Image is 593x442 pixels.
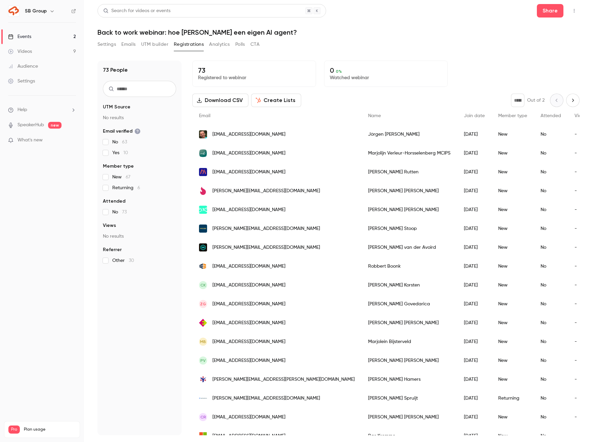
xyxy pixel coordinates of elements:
span: Plan usage [24,427,76,432]
span: MB [200,339,206,345]
div: [PERSON_NAME] Spruijt [361,389,457,408]
span: [EMAIL_ADDRESS][DOMAIN_NAME] [212,433,285,440]
span: New [112,174,130,180]
span: Attended [541,113,561,118]
span: No [112,139,127,145]
div: No [534,370,568,389]
span: Member type [103,163,134,170]
div: [DATE] [457,257,491,276]
span: Member type [498,113,527,118]
span: [EMAIL_ADDRESS][DOMAIN_NAME] [212,338,285,345]
div: No [534,408,568,427]
img: boonk.nl [199,262,207,270]
span: [EMAIL_ADDRESS][DOMAIN_NAME] [212,169,285,176]
div: [PERSON_NAME] [PERSON_NAME] [361,351,457,370]
span: [EMAIL_ADDRESS][DOMAIN_NAME] [212,301,285,308]
div: [DATE] [457,313,491,332]
div: Videos [8,48,32,55]
div: [DATE] [457,144,491,163]
div: [DATE] [457,295,491,313]
div: [DATE] [457,276,491,295]
div: [PERSON_NAME] [PERSON_NAME] [361,408,457,427]
span: Email [199,113,210,118]
div: [PERSON_NAME] Stoop [361,219,457,238]
div: Settings [8,78,35,84]
p: 0 [330,66,442,74]
span: [EMAIL_ADDRESS][DOMAIN_NAME] [212,282,285,289]
h6: SB Group [25,8,47,14]
div: [PERSON_NAME] [PERSON_NAME] [361,181,457,200]
div: [DATE] [457,351,491,370]
button: UTM builder [141,39,168,50]
img: mh-virtualbusinesspartner.nl [199,149,207,157]
span: [PERSON_NAME][EMAIL_ADDRESS][DOMAIN_NAME] [212,225,320,232]
span: [PERSON_NAME][EMAIL_ADDRESS][DOMAIN_NAME] [212,395,320,402]
span: Returning [112,184,140,191]
div: Events [8,33,31,40]
section: facet-groups [103,104,176,264]
div: New [491,219,534,238]
span: 67 [126,175,130,179]
img: SB Group [8,6,19,16]
img: live.nl [199,432,207,440]
span: [PERSON_NAME][EMAIL_ADDRESS][DOMAIN_NAME] [212,188,320,195]
img: thespeechrepublic.nl [199,243,207,251]
span: [PERSON_NAME][EMAIL_ADDRESS][PERSON_NAME][DOMAIN_NAME] [212,376,355,383]
div: Jörgen [PERSON_NAME] [361,125,457,144]
div: Audience [8,63,38,70]
span: PV [200,358,206,364]
div: New [491,144,534,163]
div: [PERSON_NAME] Korsten [361,276,457,295]
span: [EMAIL_ADDRESS][DOMAIN_NAME] [212,263,285,270]
div: [DATE] [457,181,491,200]
button: CTA [250,39,260,50]
div: New [491,408,534,427]
div: Search for videos or events [103,7,170,14]
div: New [491,125,534,144]
div: No [534,125,568,144]
span: Yes [112,149,128,156]
span: [EMAIL_ADDRESS][DOMAIN_NAME] [212,131,285,138]
span: Attended [103,198,125,205]
h1: 73 People [103,66,128,74]
p: No results [103,233,176,240]
span: [EMAIL_ADDRESS][DOMAIN_NAME] [212,206,285,213]
div: [PERSON_NAME] [PERSON_NAME] [361,200,457,219]
div: No [534,200,568,219]
span: [EMAIL_ADDRESS][DOMAIN_NAME] [212,319,285,327]
button: Analytics [209,39,230,50]
div: No [534,295,568,313]
span: 10 [123,150,128,155]
div: New [491,163,534,181]
div: [PERSON_NAME] van der Avoird [361,238,457,257]
span: 6 [137,185,140,190]
div: No [534,351,568,370]
span: new [48,122,62,129]
div: New [491,238,534,257]
span: UTM Source [103,104,130,110]
div: [PERSON_NAME] Hamers [361,370,457,389]
a: SpeakerHub [17,122,44,129]
div: [DATE] [457,332,491,351]
div: [DATE] [457,163,491,181]
div: Marjolijn Verleur-Horsselenberg MCIPS [361,144,457,163]
div: Returning [491,389,534,408]
div: New [491,181,534,200]
div: [DATE] [457,125,491,144]
div: No [534,276,568,295]
div: No [534,238,568,257]
div: [DATE] [457,370,491,389]
img: apg-am.nl [199,375,207,383]
span: Pro [8,426,20,434]
span: CK [200,282,206,288]
div: [PERSON_NAME] Rutten [361,163,457,181]
button: Download CSV [192,94,248,107]
p: Registered to webinar [198,74,310,81]
h1: Back to work webinar: hoe [PERSON_NAME] een eigen AI agent? [97,28,580,36]
div: New [491,313,534,332]
span: Name [368,113,381,118]
span: Views [103,222,116,229]
span: Help [17,106,27,113]
span: Email verified [103,128,141,135]
div: No [534,181,568,200]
